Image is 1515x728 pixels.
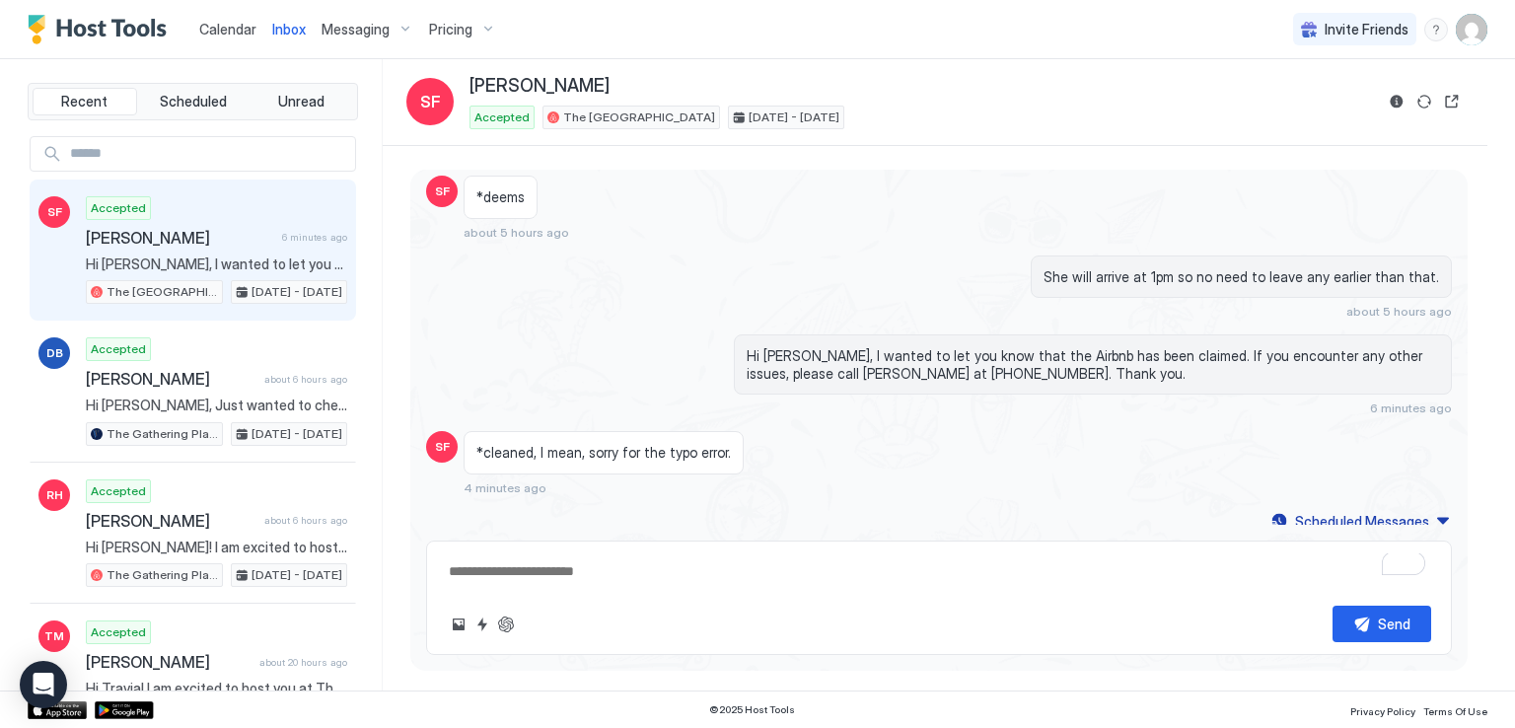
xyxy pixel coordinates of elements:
span: Terms Of Use [1423,705,1487,717]
input: Input Field [62,137,355,171]
button: Upload image [447,613,470,636]
button: Send [1333,606,1431,642]
button: ChatGPT Auto Reply [494,613,518,636]
span: Scheduled [160,93,227,110]
div: tab-group [28,83,358,120]
span: Hi [PERSON_NAME], I wanted to let you know that the Airbnb has been claimed. If you encounter any... [86,255,347,273]
a: Google Play Store [95,701,154,719]
a: Terms Of Use [1423,699,1487,720]
span: about 20 hours ago [259,656,347,669]
span: The [GEOGRAPHIC_DATA] [107,283,218,301]
div: Send [1378,614,1410,634]
span: SF [435,438,450,456]
span: [DATE] - [DATE] [749,109,839,126]
span: SF [47,203,62,221]
span: DB [46,344,63,362]
a: Privacy Policy [1350,699,1415,720]
a: App Store [28,701,87,719]
span: Messaging [322,21,390,38]
button: Recent [33,88,137,115]
span: Hi [PERSON_NAME], I wanted to let you know that the Airbnb has been claimed. If you encounter any... [747,347,1439,382]
textarea: To enrich screen reader interactions, please activate Accessibility in Grammarly extension settings [447,553,1431,590]
span: [PERSON_NAME] [86,369,256,389]
div: Open Intercom Messenger [20,661,67,708]
span: Recent [61,93,108,110]
button: Unread [249,88,353,115]
span: SF [435,182,450,200]
a: Inbox [272,19,306,39]
span: about 5 hours ago [1346,304,1452,319]
span: [PERSON_NAME] [86,652,252,672]
a: Calendar [199,19,256,39]
span: Accepted [91,623,146,641]
span: *deems [476,188,525,206]
span: Inbox [272,21,306,37]
span: 6 minutes ago [282,231,347,244]
span: Accepted [91,199,146,217]
span: Hi [PERSON_NAME]! I am excited to host you at The Gathering Place! LOCATION: [STREET_ADDRESS] KEY... [86,539,347,556]
span: *cleaned, I mean, sorry for the typo error. [476,444,731,462]
span: © 2025 Host Tools [709,703,795,716]
span: Calendar [199,21,256,37]
button: Quick reply [470,613,494,636]
span: Unread [278,93,325,110]
span: [PERSON_NAME] [86,511,256,531]
span: Hi Travia! I am excited to host you at The Gathering Place! LOCATION: [STREET_ADDRESS] KEY: There... [86,680,347,697]
span: Privacy Policy [1350,705,1415,717]
span: Pricing [429,21,472,38]
span: 6 minutes ago [1370,400,1452,415]
button: Scheduled [141,88,246,115]
span: She will arrive at 1pm so no need to leave any earlier than that. [1044,268,1439,286]
span: about 6 hours ago [264,373,347,386]
span: [DATE] - [DATE] [252,283,342,301]
span: The Gathering Place [107,566,218,584]
span: Accepted [91,482,146,500]
span: Accepted [91,340,146,358]
span: SF [420,90,441,113]
span: about 5 hours ago [464,225,569,240]
span: about 6 hours ago [264,514,347,527]
span: Hi [PERSON_NAME], Just wanted to check in and make sure you have everything you need? Hope you're... [86,397,347,414]
span: [PERSON_NAME] [86,228,274,248]
span: [DATE] - [DATE] [252,425,342,443]
span: RH [46,486,63,504]
button: Scheduled Messages [1268,508,1452,535]
span: [PERSON_NAME] [469,75,610,98]
span: The [GEOGRAPHIC_DATA] [563,109,715,126]
span: The Gathering Place [107,425,218,443]
span: Accepted [474,109,530,126]
span: 4 minutes ago [464,480,546,495]
div: Scheduled Messages [1295,511,1429,532]
span: TM [44,627,64,645]
span: [DATE] - [DATE] [252,566,342,584]
a: Host Tools Logo [28,15,176,44]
